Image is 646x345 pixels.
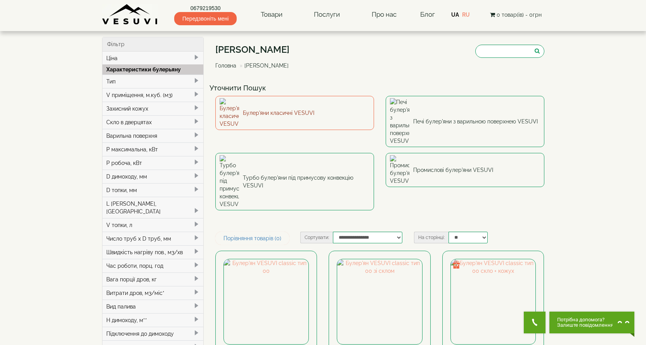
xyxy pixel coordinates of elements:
a: Печі булер'яни з варильною поверхнею VESUVI Печі булер'яни з варильною поверхнею VESUVI [386,96,544,147]
img: Булер'ян VESUVI classic тип 00 [224,259,308,344]
div: Характеристики булерьяну [102,64,204,75]
a: Послуги [306,6,348,24]
img: Печі булер'яни з варильною поверхнею VESUVI [390,98,409,145]
div: Час роботи, порц. год [102,259,204,272]
div: L [PERSON_NAME], [GEOGRAPHIC_DATA] [102,197,204,218]
label: Сортувати: [300,232,333,243]
h1: [PERSON_NAME] [215,45,294,55]
a: Порівняння товарів (0) [215,232,289,245]
div: P максимальна, кВт [102,142,204,156]
div: V топки, л [102,218,204,232]
div: Варильна поверхня [102,129,204,142]
a: UA [451,12,459,18]
button: 0 товар(ів) - 0грн [488,10,544,19]
img: Булер'яни класичні VESUVI [220,98,239,128]
div: Тип [102,75,204,88]
div: V приміщення, м.куб. (м3) [102,88,204,102]
span: 0 товар(ів) - 0грн [497,12,542,18]
h4: Уточнити Пошук [210,84,550,92]
a: Товари [253,6,290,24]
img: Турбо булер'яни під примусову конвекцію VESUVI [220,155,239,208]
div: Скло в дверцятах [102,115,204,129]
img: Булер'ян VESUVI classic тип 00 скло + кожух [451,259,535,344]
a: Головна [215,62,236,69]
div: Число труб x D труб, мм [102,232,204,245]
div: H димоходу, м** [102,313,204,327]
span: Передзвоніть мені [174,12,237,25]
a: Блог [420,10,435,18]
img: Булер'ян VESUVI classic тип 00 зі склом [337,259,422,344]
div: Ціна [102,52,204,65]
label: На сторінці: [414,232,449,243]
div: Захисний кожух [102,102,204,115]
a: RU [462,12,470,18]
div: Вид палива [102,300,204,313]
div: Підключення до димоходу [102,327,204,340]
button: Get Call button [524,312,546,333]
img: gift [452,261,460,269]
button: Chat button [549,312,634,333]
span: Залиште повідомлення [557,322,613,328]
a: Про нас [364,6,404,24]
span: Потрібна допомога? [557,317,613,322]
div: P робоча, кВт [102,156,204,170]
div: Вага порції дров, кг [102,272,204,286]
div: D топки, мм [102,183,204,197]
img: Завод VESUVI [102,4,158,25]
div: Витрати дров, м3/міс* [102,286,204,300]
div: D димоходу, мм [102,170,204,183]
img: Промислові булер'яни VESUVI [390,155,409,185]
a: Турбо булер'яни під примусову конвекцію VESUVI Турбо булер'яни під примусову конвекцію VESUVI [215,153,374,210]
a: Промислові булер'яни VESUVI Промислові булер'яни VESUVI [386,153,544,187]
li: [PERSON_NAME] [238,62,289,69]
a: 0679219530 [174,4,237,12]
a: Булер'яни класичні VESUVI Булер'яни класичні VESUVI [215,96,374,130]
div: Швидкість нагріву пов., м3/хв [102,245,204,259]
div: Фільтр [102,37,204,52]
